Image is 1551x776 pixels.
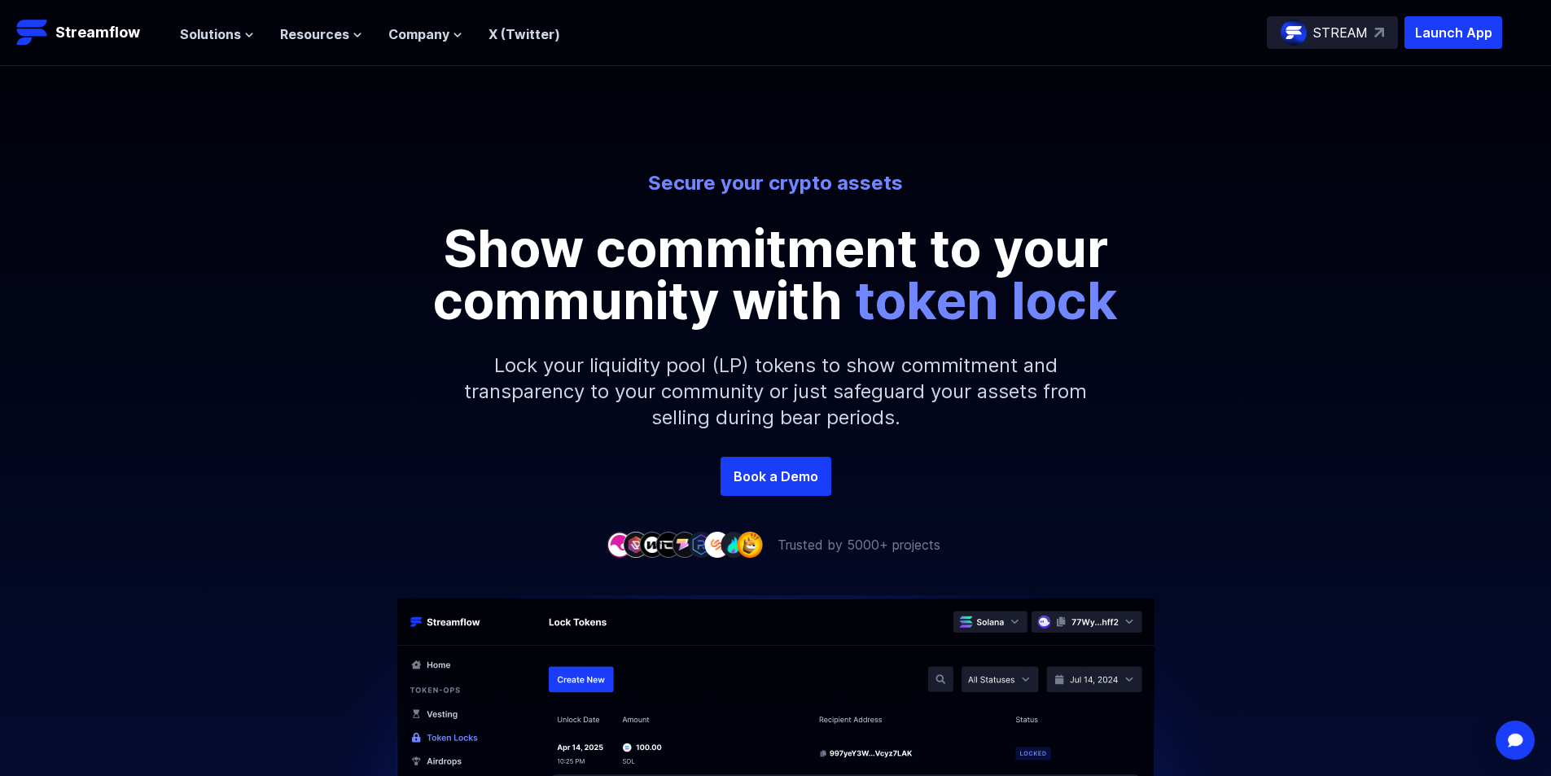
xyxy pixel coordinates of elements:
p: STREAM [1313,23,1368,42]
a: STREAM [1267,16,1398,49]
a: Streamflow [16,16,164,49]
img: Streamflow Logo [16,16,49,49]
img: company-7 [704,532,730,557]
span: Solutions [180,24,241,44]
button: Company [388,24,462,44]
button: Solutions [180,24,254,44]
img: company-3 [639,532,665,557]
button: Launch App [1404,16,1502,49]
img: company-8 [721,532,747,557]
img: company-5 [672,532,698,557]
span: Resources [280,24,349,44]
a: Book a Demo [721,457,831,496]
img: top-right-arrow.svg [1374,28,1384,37]
p: Secure your crypto assets [325,170,1227,196]
p: Trusted by 5000+ projects [778,535,940,555]
p: Streamflow [55,21,140,44]
button: Resources [280,24,362,44]
img: streamflow-logo-circle.png [1281,20,1307,46]
span: token lock [855,269,1118,331]
a: X (Twitter) [489,26,560,42]
img: company-2 [623,532,649,557]
img: company-9 [737,532,763,557]
p: Lock your liquidity pool (LP) tokens to show commitment and transparency to your community or jus... [426,327,1126,457]
img: company-4 [655,532,681,557]
p: Show commitment to your community with [410,222,1142,327]
div: Open Intercom Messenger [1496,721,1535,760]
img: company-1 [607,532,633,557]
img: company-6 [688,532,714,557]
span: Company [388,24,449,44]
